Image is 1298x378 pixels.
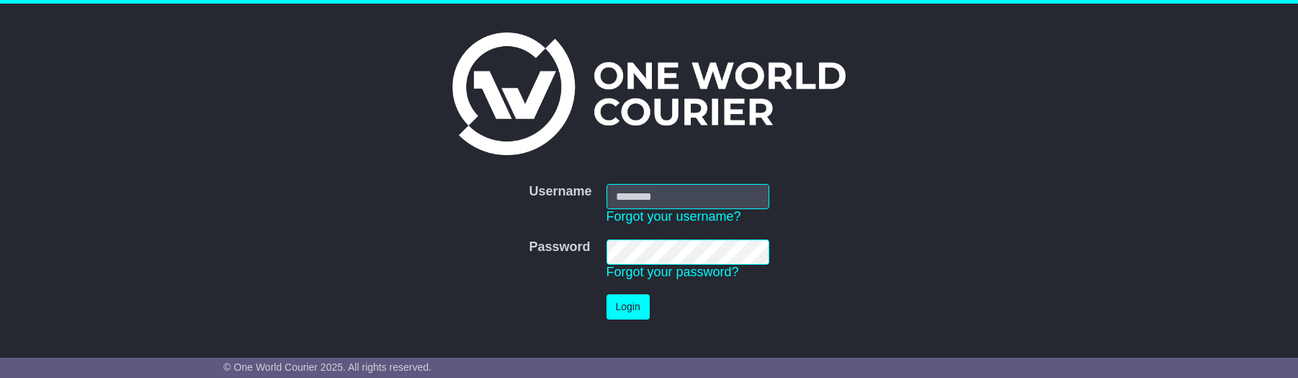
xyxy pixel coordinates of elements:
[529,184,591,200] label: Username
[223,361,431,373] span: © One World Courier 2025. All rights reserved.
[607,265,739,279] a: Forgot your password?
[452,32,846,155] img: One World
[607,209,741,224] a: Forgot your username?
[607,294,650,320] button: Login
[529,239,590,255] label: Password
